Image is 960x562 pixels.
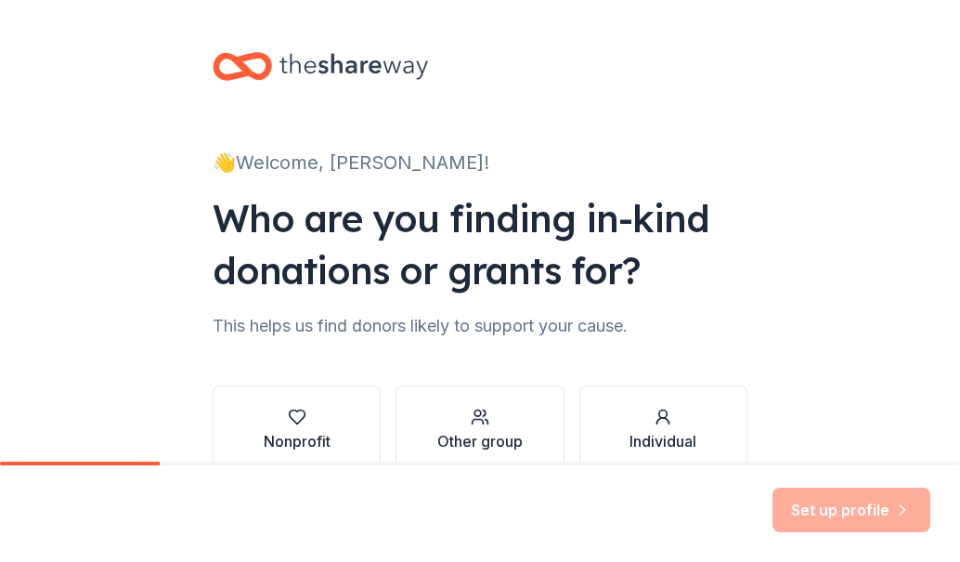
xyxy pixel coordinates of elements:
div: Nonprofit [264,430,331,452]
button: Individual [579,386,747,475]
div: Who are you finding in-kind donations or grants for? [213,192,747,296]
div: 👋 Welcome, [PERSON_NAME]! [213,148,747,177]
div: Individual [629,430,696,452]
button: Other group [396,386,564,475]
div: This helps us find donors likely to support your cause. [213,311,747,341]
div: Other group [437,430,523,452]
button: Nonprofit [213,386,381,475]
